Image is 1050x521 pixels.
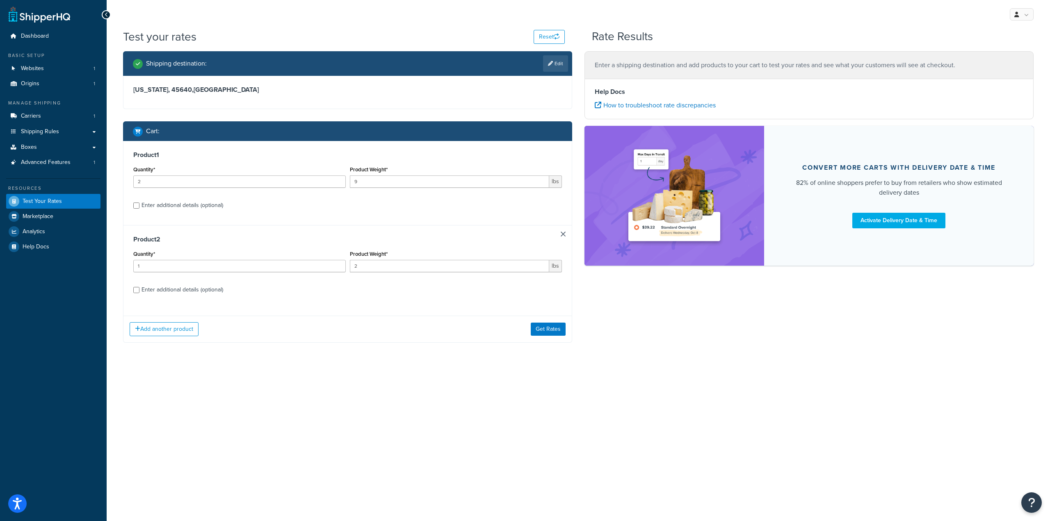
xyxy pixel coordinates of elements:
div: Resources [6,185,100,192]
span: Origins [21,80,39,87]
span: Carriers [21,113,41,120]
a: Origins1 [6,76,100,91]
input: 0.00 [350,260,550,272]
a: Advanced Features1 [6,155,100,170]
div: Enter additional details (optional) [142,200,223,211]
input: Enter additional details (optional) [133,287,139,293]
input: 0.00 [350,175,550,188]
a: Help Docs [6,239,100,254]
span: 1 [94,80,95,87]
span: Analytics [23,228,45,235]
a: Shipping Rules [6,124,100,139]
span: Advanced Features [21,159,71,166]
span: Shipping Rules [21,128,59,135]
span: Test Your Rates [23,198,62,205]
h3: Product 2 [133,235,562,243]
div: Convert more carts with delivery date & time [802,164,995,172]
div: Enter additional details (optional) [142,284,223,296]
span: lbs [549,260,562,272]
p: Enter a shipping destination and add products to your cart to test your rates and see what your c... [595,59,1023,71]
a: Analytics [6,224,100,239]
h3: [US_STATE], 45640 , [GEOGRAPHIC_DATA] [133,86,562,94]
span: 1 [94,159,95,166]
div: Manage Shipping [6,100,100,107]
img: feature-image-ddt-36eae7f7280da8017bfb280eaccd9c446f90b1fe08728e4019434db127062ab4.png [623,138,726,253]
li: Websites [6,61,100,76]
span: Marketplace [23,213,53,220]
div: 82% of online shoppers prefer to buy from retailers who show estimated delivery dates [784,178,1014,198]
h4: Help Docs [595,87,1023,97]
input: Enter additional details (optional) [133,202,139,209]
h2: Cart : [146,127,160,135]
button: Add another product [130,322,199,336]
span: Websites [21,65,44,72]
div: Basic Setup [6,52,100,59]
h2: Shipping destination : [146,60,207,67]
button: Reset [534,30,565,44]
a: Websites1 [6,61,100,76]
span: lbs [549,175,562,188]
a: How to troubleshoot rate discrepancies [595,100,716,110]
a: Test Your Rates [6,194,100,209]
a: Remove Item [561,232,566,237]
span: Boxes [21,144,37,151]
span: Help Docs [23,243,49,250]
button: Get Rates [531,323,566,336]
button: Open Resource Center [1021,492,1042,513]
label: Quantity* [133,251,155,257]
label: Product Weight* [350,166,388,173]
span: Dashboard [21,33,49,40]
a: Carriers1 [6,109,100,124]
a: Dashboard [6,29,100,44]
label: Quantity* [133,166,155,173]
li: Origins [6,76,100,91]
h2: Rate Results [592,30,653,43]
a: Edit [543,55,568,72]
span: 1 [94,65,95,72]
input: 0.0 [133,175,346,188]
a: Activate Delivery Date & Time [852,213,945,228]
h3: Product 1 [133,151,562,159]
label: Product Weight* [350,251,388,257]
span: 1 [94,113,95,120]
li: Carriers [6,109,100,124]
input: 0.0 [133,260,346,272]
h1: Test your rates [123,29,196,45]
a: Boxes [6,140,100,155]
a: Marketplace [6,209,100,224]
li: Advanced Features [6,155,100,170]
